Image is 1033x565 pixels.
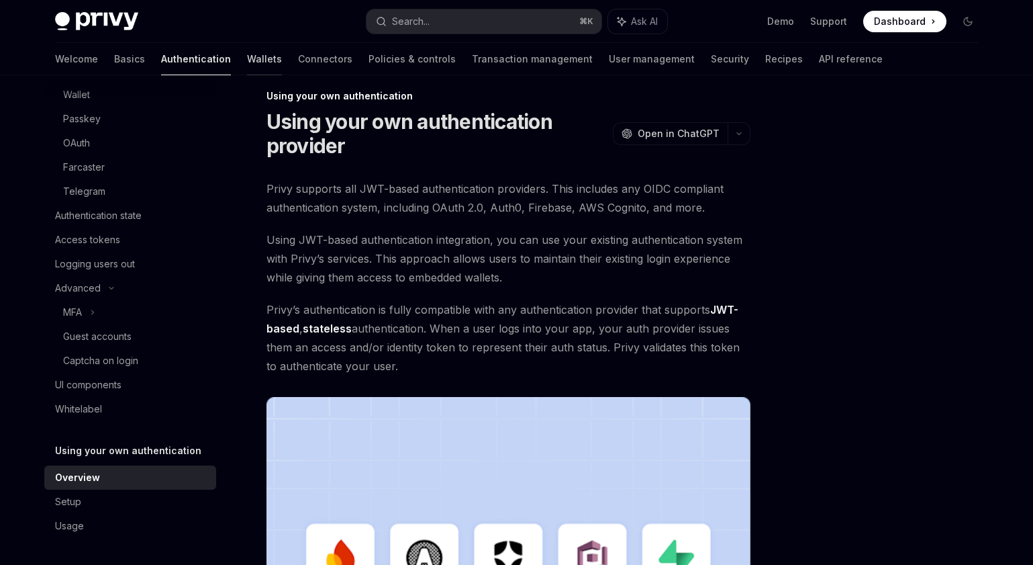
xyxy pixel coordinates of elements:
a: Guest accounts [44,324,216,349]
span: ⌘ K [579,16,593,27]
a: Overview [44,466,216,490]
a: API reference [819,43,883,75]
div: Passkey [63,111,101,127]
span: Privy’s authentication is fully compatible with any authentication provider that supports , authe... [266,300,750,376]
div: Access tokens [55,232,120,248]
a: Setup [44,490,216,514]
div: Captcha on login [63,353,138,369]
div: OAuth [63,135,90,151]
div: Authentication state [55,208,142,224]
button: Ask AI [608,9,667,34]
a: Authentication [161,43,231,75]
div: Guest accounts [63,329,132,345]
a: User management [609,43,695,75]
div: Telegram [63,183,105,200]
a: Basics [114,43,145,75]
div: Advanced [55,280,101,296]
h5: Using your own authentication [55,443,201,459]
span: Ask AI [631,15,658,28]
a: Demo [767,15,794,28]
a: Farcaster [44,155,216,179]
a: Policies & controls [368,43,456,75]
div: UI components [55,377,121,393]
div: Farcaster [63,159,105,175]
div: Overview [55,470,100,486]
a: Logging users out [44,252,216,276]
button: Open in ChatGPT [613,122,728,145]
div: Search... [392,13,430,30]
a: Dashboard [863,11,946,32]
a: Whitelabel [44,397,216,421]
a: Welcome [55,43,98,75]
a: stateless [303,322,352,336]
h1: Using your own authentication provider [266,110,607,158]
div: Usage [55,518,84,534]
a: Passkey [44,107,216,131]
a: Connectors [298,43,352,75]
a: Support [810,15,847,28]
a: Access tokens [44,228,216,252]
a: Wallets [247,43,282,75]
span: Privy supports all JWT-based authentication providers. This includes any OIDC compliant authentic... [266,179,750,217]
a: Usage [44,514,216,538]
span: Dashboard [874,15,926,28]
div: Whitelabel [55,401,102,417]
a: OAuth [44,131,216,155]
a: Transaction management [472,43,593,75]
span: Open in ChatGPT [638,127,720,140]
button: Toggle dark mode [957,11,979,32]
div: Logging users out [55,256,135,272]
div: MFA [63,304,82,320]
a: Telegram [44,179,216,204]
a: Security [711,43,749,75]
a: Captcha on login [44,349,216,373]
a: Authentication state [44,204,216,228]
a: Recipes [765,43,803,75]
a: UI components [44,373,216,397]
div: Using your own authentication [266,89,750,103]
span: Using JWT-based authentication integration, you can use your existing authentication system with ... [266,230,750,287]
div: Setup [55,494,81,510]
button: Search...⌘K [366,9,601,34]
img: dark logo [55,12,138,31]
